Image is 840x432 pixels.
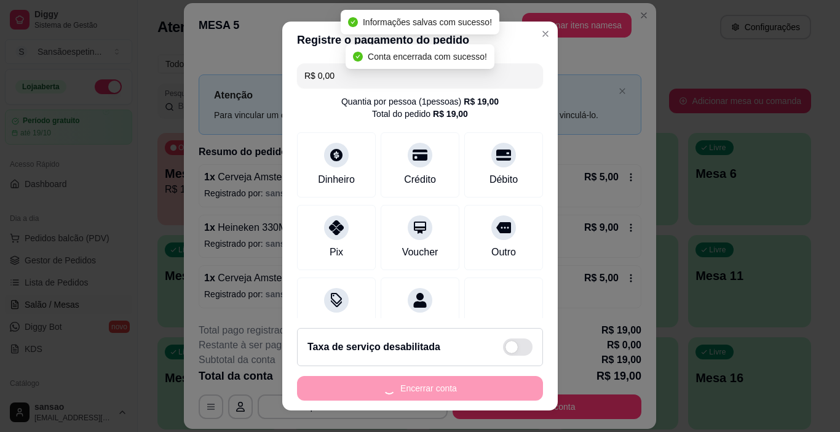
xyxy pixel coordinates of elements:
[433,108,468,120] div: R$ 19,00
[282,22,558,58] header: Registre o pagamento do pedido
[353,52,363,62] span: check-circle
[363,17,492,27] span: Informações salvas com sucesso!
[464,95,499,108] div: R$ 19,00
[404,172,436,187] div: Crédito
[330,245,343,260] div: Pix
[368,52,487,62] span: Conta encerrada com sucesso!
[318,172,355,187] div: Dinheiro
[402,245,438,260] div: Voucher
[304,63,536,88] input: Ex.: hambúrguer de cordeiro
[489,172,518,187] div: Débito
[536,24,555,44] button: Close
[341,95,499,108] div: Quantia por pessoa ( 1 pessoas)
[348,17,358,27] span: check-circle
[372,108,468,120] div: Total do pedido
[491,245,516,260] div: Outro
[307,340,440,354] h2: Taxa de serviço desabilitada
